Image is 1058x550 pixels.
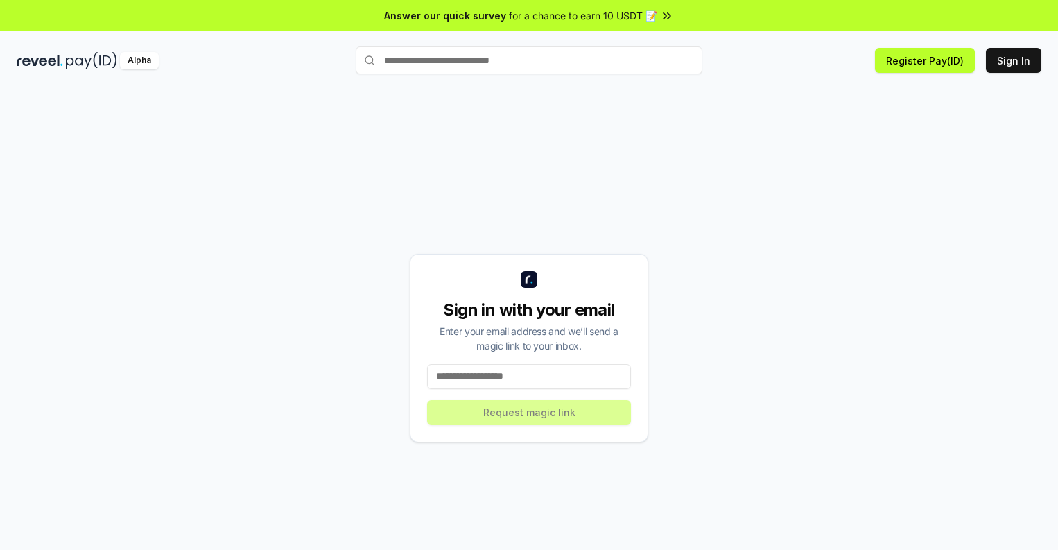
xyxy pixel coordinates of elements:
img: logo_small [521,271,537,288]
div: Enter your email address and we’ll send a magic link to your inbox. [427,324,631,353]
span: for a chance to earn 10 USDT 📝 [509,8,657,23]
button: Sign In [986,48,1041,73]
button: Register Pay(ID) [875,48,975,73]
div: Sign in with your email [427,299,631,321]
img: pay_id [66,52,117,69]
img: reveel_dark [17,52,63,69]
div: Alpha [120,52,159,69]
span: Answer our quick survey [384,8,506,23]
